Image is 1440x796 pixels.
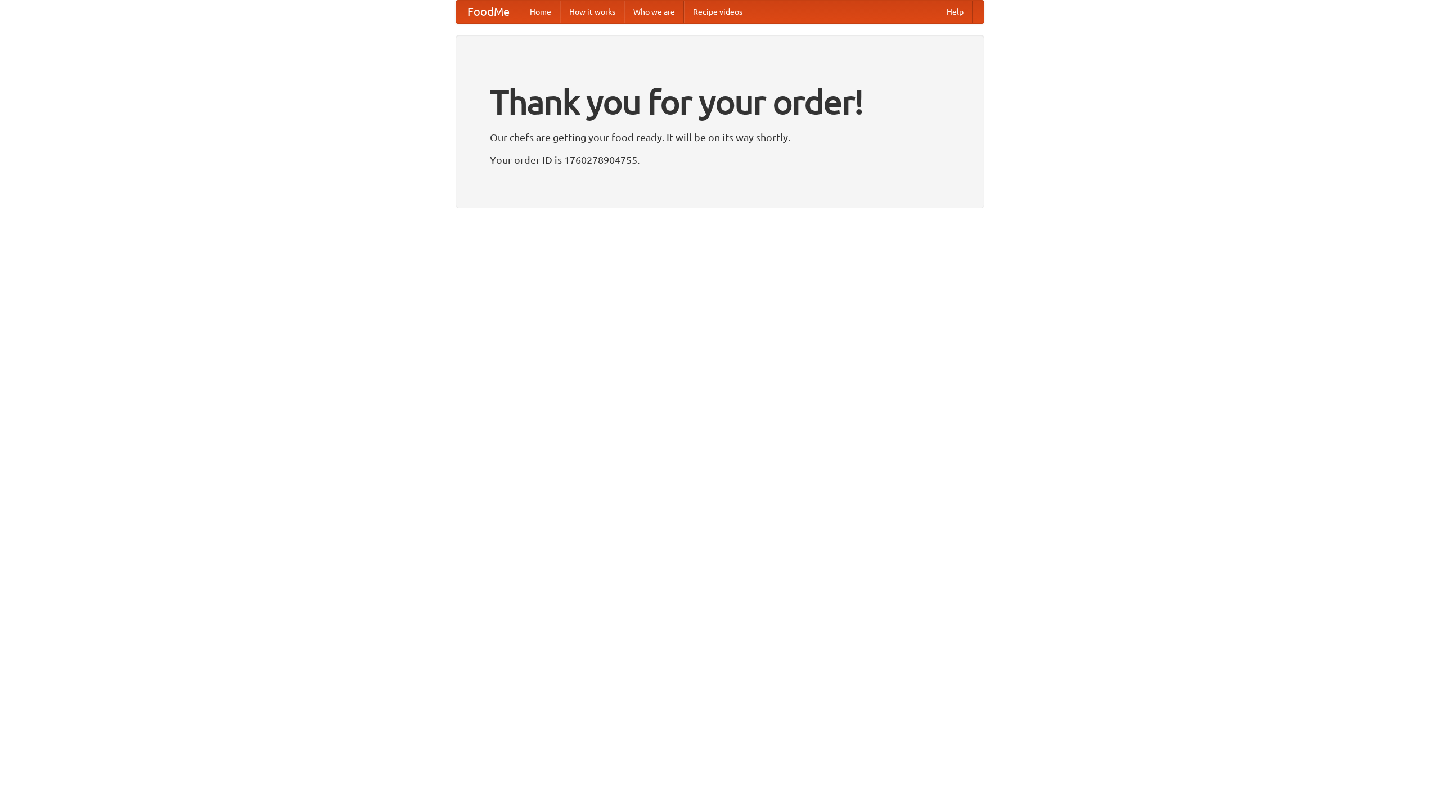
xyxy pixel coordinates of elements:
a: Who we are [624,1,684,23]
a: How it works [560,1,624,23]
a: Recipe videos [684,1,751,23]
h1: Thank you for your order! [490,75,950,129]
p: Our chefs are getting your food ready. It will be on its way shortly. [490,129,950,146]
a: FoodMe [456,1,521,23]
a: Home [521,1,560,23]
a: Help [938,1,973,23]
p: Your order ID is 1760278904755. [490,151,950,168]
